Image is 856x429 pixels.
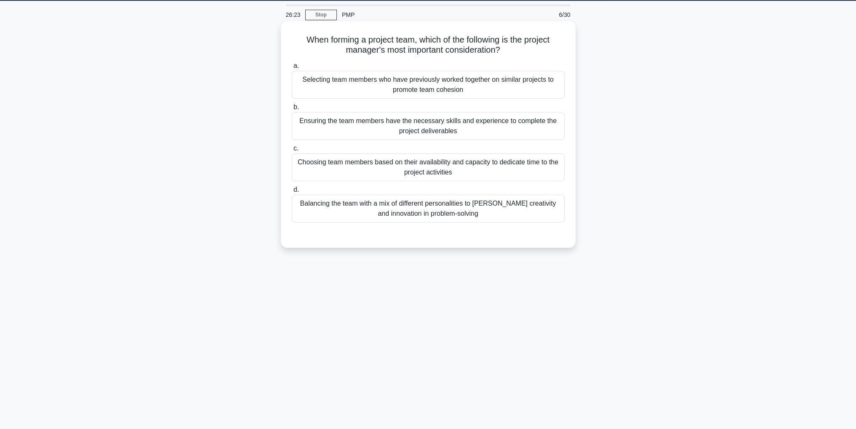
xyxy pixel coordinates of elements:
[291,35,565,56] h5: When forming a project team, which of the following is the project manager's most important consi...
[293,103,299,110] span: b.
[293,186,299,193] span: d.
[293,145,299,152] span: c.
[337,6,453,23] div: PMP
[292,112,565,140] div: Ensuring the team members have the necessary skills and experience to complete the project delive...
[292,195,565,223] div: Balancing the team with a mix of different personalities to [PERSON_NAME] creativity and innovati...
[292,153,565,181] div: Choosing team members based on their availability and capacity to dedicate time to the project ac...
[526,6,576,23] div: 6/30
[292,71,565,99] div: Selecting team members who have previously worked together on similar projects to promote team co...
[293,62,299,69] span: a.
[281,6,305,23] div: 26:23
[305,10,337,20] a: Stop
